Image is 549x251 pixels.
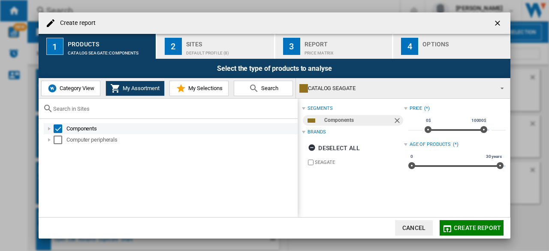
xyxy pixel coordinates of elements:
[324,115,392,126] div: Components
[66,136,296,144] div: Computer peripherals
[440,220,504,236] button: Create report
[106,81,165,96] button: My Assortment
[299,82,493,94] div: CATALOG SEAGATE
[259,85,278,91] span: Search
[308,129,326,136] div: Brands
[186,37,271,46] div: Sites
[315,159,404,166] label: SEAGATE
[121,85,160,91] span: My Assortment
[68,46,152,55] div: CATALOG SEAGATE:Components
[422,37,507,46] div: Options
[308,140,360,156] div: Deselect all
[39,34,157,59] button: 1 Products CATALOG SEAGATE:Components
[234,81,293,96] button: Search
[39,59,510,78] div: Select the type of products to analyse
[157,34,275,59] button: 2 Sites Default profile (8)
[485,153,503,160] span: 30 years
[54,136,66,144] md-checkbox: Select
[410,105,422,112] div: Price
[305,140,362,156] button: Deselect all
[470,117,488,124] span: 10000$
[308,105,332,112] div: segments
[305,46,389,55] div: Price Matrix
[53,106,293,112] input: Search in Sites
[186,85,223,91] span: My Selections
[66,124,296,133] div: Components
[283,38,300,55] div: 3
[68,37,152,46] div: Products
[490,15,507,32] button: getI18NText('BUTTONS.CLOSE_DIALOG')
[165,38,182,55] div: 2
[493,19,504,29] ng-md-icon: getI18NText('BUTTONS.CLOSE_DIALOG')
[57,85,94,91] span: Category View
[393,116,403,127] ng-md-icon: Remove
[308,160,314,165] input: brand.name
[169,81,229,96] button: My Selections
[401,38,418,55] div: 4
[425,117,432,124] span: 0$
[395,220,433,236] button: Cancel
[54,124,66,133] md-checkbox: Select
[41,81,100,96] button: Category View
[186,46,271,55] div: Default profile (8)
[46,38,63,55] div: 1
[454,224,501,231] span: Create report
[275,34,393,59] button: 3 Report Price Matrix
[409,153,414,160] span: 0
[393,34,510,59] button: 4 Options
[56,19,96,27] h4: Create report
[410,141,451,148] div: Age of products
[47,83,57,94] img: wiser-icon-blue.png
[305,37,389,46] div: Report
